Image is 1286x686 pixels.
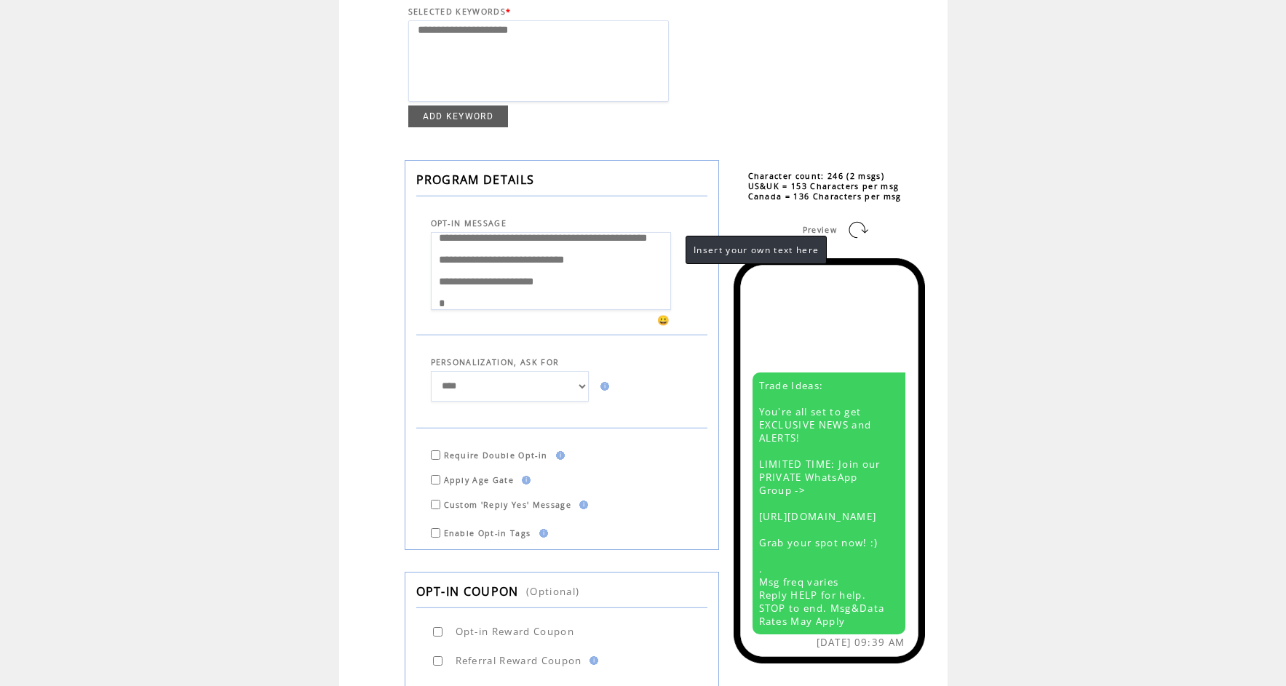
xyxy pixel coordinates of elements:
[408,105,509,127] a: ADD KEYWORD
[759,379,885,628] span: Trade Ideas: You're all set to get EXCLUSIVE NEWS and ALERTS! LIMITED TIME: Join our PRIVATE What...
[431,357,560,367] span: PERSONALIZATION, ASK FOR
[517,476,531,484] img: help.gif
[416,583,519,599] span: OPT-IN COUPON
[596,382,609,391] img: help.gif
[444,500,572,510] span: Custom 'Reply Yes' Message
[444,450,548,460] span: Require Double Opt-in
[431,218,507,228] span: OPT-IN MESSAGE
[535,529,548,538] img: help.gif
[748,191,902,202] span: Canada = 136 Characters per msg
[575,500,588,509] img: help.gif
[526,585,579,598] span: (Optional)
[803,225,837,235] span: Preview
[748,181,900,191] span: US&UK = 153 Characters per msg
[552,451,565,460] img: help.gif
[456,654,582,667] span: Referral Reward Coupon
[817,636,905,649] span: [DATE] 09:39 AM
[456,625,575,638] span: Opt-in Reward Coupon
[408,7,507,17] span: SELECTED KEYWORDS
[585,656,598,665] img: help.gif
[444,475,515,485] span: Apply Age Gate
[748,171,885,181] span: Character count: 246 (2 msgs)
[416,172,535,188] span: PROGRAM DETAILS
[694,244,819,256] span: Insert your own text here
[657,314,670,327] span: 😀
[444,528,531,538] span: Enable Opt-in Tags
